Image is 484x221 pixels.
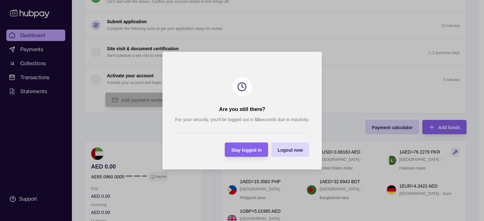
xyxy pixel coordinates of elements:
[231,147,262,152] span: Stay logged in
[255,117,260,122] strong: 53
[225,142,268,157] button: Stay logged in
[219,106,265,113] h2: Are you still there?
[271,142,309,157] button: Logout now
[175,116,309,123] p: For your security, you’ll be logged out in seconds due to inactivity.
[277,147,303,152] span: Logout now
